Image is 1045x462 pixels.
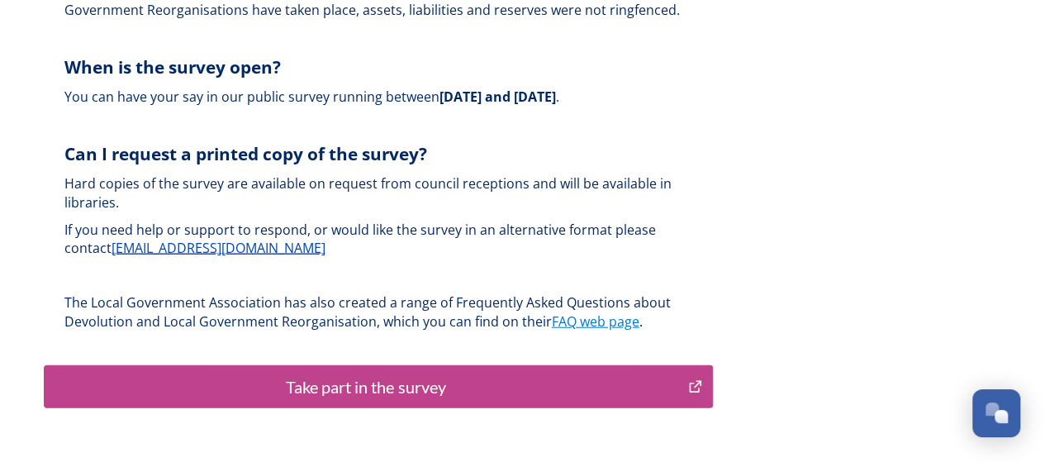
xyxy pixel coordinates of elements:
[64,174,675,212] span: Hard copies of the survey are available on request from council receptions and will be available ...
[64,88,439,106] span: You can have your say in our public survey running between
[639,312,643,331] span: .
[552,312,639,331] a: FAQ web page
[64,221,659,258] span: If you need help or support to respond, or would like the survey in an alternative format please ...
[44,365,713,408] button: Take part in the survey
[112,239,325,257] a: [EMAIL_ADDRESS][DOMAIN_NAME]
[64,55,281,79] strong: When is the survey open?
[972,389,1020,437] button: Open Chat
[64,293,674,331] span: The Local Government Association has also created a range of Frequently Asked Questions about Dev...
[556,88,559,106] span: .
[439,88,556,106] strong: [DATE] and [DATE]
[64,142,427,165] strong: Can I request a printed copy of the survey?
[53,374,680,399] div: Take part in the survey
